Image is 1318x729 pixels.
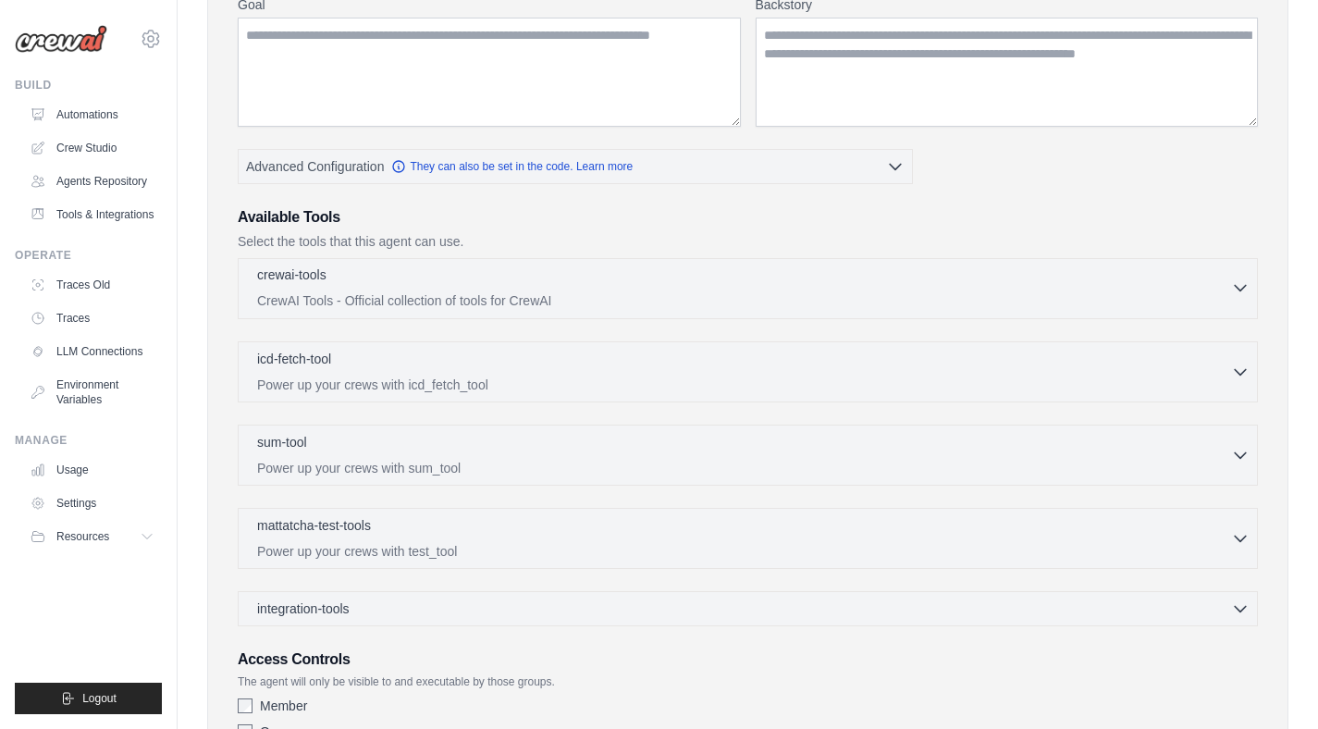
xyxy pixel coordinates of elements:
h3: Access Controls [238,649,1258,671]
p: Power up your crews with sum_tool [257,459,1231,477]
label: Member [260,697,307,715]
button: crewai-tools CrewAI Tools - Official collection of tools for CrewAI [246,266,1250,310]
a: Crew Studio [22,133,162,163]
button: mattatcha-test-tools Power up your crews with test_tool [246,516,1250,561]
a: Environment Variables [22,370,162,414]
a: Usage [22,455,162,485]
a: Settings [22,488,162,518]
div: Manage [15,433,162,448]
div: Operate [15,248,162,263]
a: Agents Repository [22,167,162,196]
p: Power up your crews with icd_fetch_tool [257,376,1231,394]
img: Logo [15,25,107,53]
span: integration-tools [257,599,350,618]
a: Automations [22,100,162,130]
a: Traces Old [22,270,162,300]
button: sum-tool Power up your crews with sum_tool [246,433,1250,477]
p: CrewAI Tools - Official collection of tools for CrewAI [257,291,1231,310]
button: Resources [22,522,162,551]
p: icd-fetch-tool [257,350,331,368]
span: Logout [82,691,117,706]
span: Advanced Configuration [246,157,384,176]
button: Advanced Configuration They can also be set in the code. Learn more [239,150,912,183]
a: Traces [22,303,162,333]
p: mattatcha-test-tools [257,516,371,535]
p: sum-tool [257,433,307,451]
button: Logout [15,683,162,714]
p: The agent will only be visible to and executable by those groups. [238,674,1258,689]
div: Build [15,78,162,93]
a: LLM Connections [22,337,162,366]
p: Power up your crews with test_tool [257,542,1231,561]
h3: Available Tools [238,206,1258,229]
p: Select the tools that this agent can use. [238,232,1258,251]
button: integration-tools [246,599,1250,618]
p: crewai-tools [257,266,326,284]
button: icd-fetch-tool Power up your crews with icd_fetch_tool [246,350,1250,394]
span: Resources [56,529,109,544]
a: They can also be set in the code. Learn more [391,159,633,174]
a: Tools & Integrations [22,200,162,229]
